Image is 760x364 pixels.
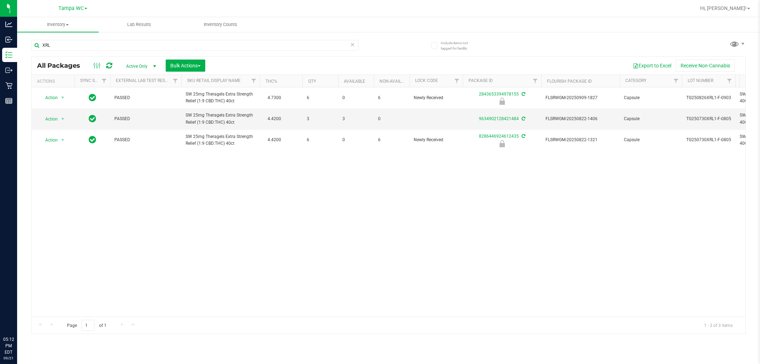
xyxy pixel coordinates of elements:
span: Bulk Actions [170,63,201,68]
button: Bulk Actions [166,60,205,72]
span: Capsule [624,116,678,122]
span: 0 [378,116,405,122]
span: Sync from Compliance System [521,134,525,139]
a: External Lab Test Result [116,78,172,83]
span: PASSED [114,116,177,122]
inline-svg: Inventory [5,51,12,58]
span: 6 [378,137,405,143]
inline-svg: Reports [5,97,12,104]
span: 6 [307,137,334,143]
a: Filter [98,75,110,87]
span: Capsule [624,137,678,143]
a: Filter [529,75,541,87]
a: Filter [451,75,463,87]
span: Newly Received [414,94,459,101]
span: 4.7300 [264,93,285,103]
span: 3 [307,116,334,122]
inline-svg: Inbound [5,36,12,43]
a: Category [625,78,646,83]
span: TG250730XRL1-F-0805 [686,137,731,143]
span: select [58,114,67,124]
span: Lab Results [118,21,161,28]
span: 1 - 3 of 3 items [698,320,738,330]
span: In Sync [89,93,96,103]
a: Qty [308,79,316,84]
span: Action [39,135,58,145]
a: 2843653394978155 [479,92,519,97]
iframe: Resource center [7,307,29,328]
a: Sync Status [80,78,108,83]
span: SW 25mg Theragels Extra Strength Relief (1:9 CBD:THC) 40ct [186,133,255,147]
inline-svg: Analytics [5,21,12,28]
span: 3 [342,116,369,122]
p: 05:12 PM EDT [3,336,14,355]
span: SW 25mg Theragels Extra Strength Relief (1:9 CBD:THC) 40ct [186,91,255,104]
a: Filter [248,75,260,87]
span: 4.4200 [264,135,285,145]
span: Action [39,114,58,124]
input: Search Package ID, Item Name, SKU, Lot or Part Number... [31,40,358,51]
span: 6 [378,94,405,101]
a: Available [344,79,365,84]
span: 0 [342,94,369,101]
span: Hi, [PERSON_NAME]! [700,5,746,11]
button: Export to Excel [628,60,676,72]
span: FLSRWGM-20250909-1827 [546,94,615,101]
span: PASSED [114,94,177,101]
span: Inventory [17,21,99,28]
span: Sync from Compliance System [521,116,525,121]
span: TG250826XRL1-F-0903 [686,94,731,101]
span: FLSRWGM-20250822-1406 [546,116,615,122]
span: Newly Received [414,137,459,143]
a: Filter [724,75,735,87]
a: 9634902128421484 [479,116,519,121]
span: Capsule [624,94,678,101]
div: Newly Received [462,140,542,147]
span: In Sync [89,135,96,145]
a: Lock Code [415,78,438,83]
span: SW 25mg Theragels Extra Strength Relief (1:9 CBD:THC) 40ct [186,112,255,125]
inline-svg: Outbound [5,67,12,74]
a: Sku Retail Display Name [187,78,241,83]
span: TG250730XRL1-F-0805 [686,116,731,122]
a: Package ID [469,78,493,83]
p: 09/21 [3,355,14,361]
span: Include items not tagged for facility [441,40,476,51]
button: Receive Non-Cannabis [676,60,735,72]
inline-svg: Retail [5,82,12,89]
span: 4.4200 [264,114,285,124]
span: PASSED [114,137,177,143]
span: Page of 1 [61,320,112,331]
div: Newly Received [462,98,542,105]
span: Inventory Counts [194,21,247,28]
a: Non-Available [379,79,411,84]
span: Sync from Compliance System [521,92,525,97]
span: Clear [350,40,355,49]
span: Tampa WC [58,5,84,11]
span: select [58,135,67,145]
a: 8286446924612435 [479,134,519,139]
a: THC% [265,79,277,84]
span: All Packages [37,62,87,70]
span: FLSRWGM-20250822-1321 [546,137,615,143]
a: Filter [670,75,682,87]
span: select [58,93,67,103]
span: In Sync [89,114,96,124]
a: Inventory Counts [180,17,262,32]
span: 0 [342,137,369,143]
div: Actions [37,79,72,84]
a: Inventory [17,17,99,32]
a: Lot Number [688,78,713,83]
a: Lab Results [99,17,180,32]
input: 1 [82,320,94,331]
span: 6 [307,94,334,101]
span: Action [39,93,58,103]
a: Flourish Package ID [547,79,592,84]
a: Filter [170,75,181,87]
